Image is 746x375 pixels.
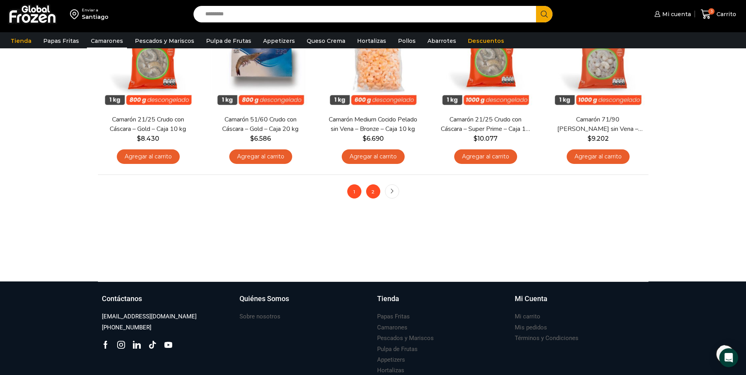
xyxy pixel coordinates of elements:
[708,8,715,15] span: 3
[239,311,280,322] a: Sobre nosotros
[353,33,390,48] a: Hortalizas
[328,115,418,133] a: Camarón Medium Cocido Pelado sin Vena – Bronze – Caja 10 kg
[536,6,553,22] button: Search button
[303,33,349,48] a: Queso Crema
[515,324,547,332] h3: Mis pedidos
[377,311,410,322] a: Papas Fritas
[239,294,289,304] h3: Quiénes Somos
[377,322,407,333] a: Camarones
[377,345,418,353] h3: Pulpa de Frutas
[377,344,418,355] a: Pulpa de Frutas
[394,33,420,48] a: Pollos
[229,149,292,164] a: Agregar al carrito: “Camarón 51/60 Crudo con Cáscara - Gold - Caja 20 kg”
[588,135,609,142] bdi: 9.202
[515,322,547,333] a: Mis pedidos
[239,294,369,312] a: Quiénes Somos
[377,356,405,364] h3: Appetizers
[82,13,109,21] div: Santiago
[440,115,530,133] a: Camarón 21/25 Crudo con Cáscara – Super Prime – Caja 10 kg
[366,184,380,199] a: 2
[87,33,127,48] a: Camarones
[103,115,193,133] a: Camarón 21/25 Crudo con Cáscara – Gold – Caja 10 kg
[515,294,547,304] h3: Mi Cuenta
[250,135,254,142] span: $
[473,135,477,142] span: $
[588,135,591,142] span: $
[102,294,142,304] h3: Contáctanos
[7,33,35,48] a: Tienda
[70,7,82,21] img: address-field-icon.svg
[567,149,630,164] a: Agregar al carrito: “Camarón 71/90 Crudo Pelado sin Vena - Super Prime - Caja 10 kg”
[660,10,691,18] span: Mi cuenta
[102,311,197,322] a: [EMAIL_ADDRESS][DOMAIN_NAME]
[377,333,434,344] a: Pescados y Mariscos
[137,135,141,142] span: $
[377,366,404,375] h3: Hortalizas
[715,10,736,18] span: Carrito
[515,334,578,342] h3: Términos y Condiciones
[250,135,271,142] bdi: 6.586
[699,5,738,24] a: 3 Carrito
[39,33,83,48] a: Papas Fritas
[377,312,410,321] h3: Papas Fritas
[424,33,460,48] a: Abarrotes
[102,322,151,333] a: [PHONE_NUMBER]
[137,135,159,142] bdi: 8.430
[131,33,198,48] a: Pescados y Mariscos
[117,149,180,164] a: Agregar al carrito: “Camarón 21/25 Crudo con Cáscara - Gold - Caja 10 kg”
[239,312,280,321] h3: Sobre nosotros
[259,33,299,48] a: Appetizers
[473,135,497,142] bdi: 10.077
[82,7,109,13] div: Enviar a
[377,294,507,312] a: Tienda
[202,33,255,48] a: Pulpa de Frutas
[347,184,361,199] span: 1
[515,312,540,321] h3: Mi carrito
[652,6,691,22] a: Mi cuenta
[553,115,643,133] a: Camarón 71/90 [PERSON_NAME] sin Vena – Super Prime – Caja 10 kg
[377,294,399,304] h3: Tienda
[377,355,405,365] a: Appetizers
[719,348,738,367] div: Open Intercom Messenger
[363,135,367,142] span: $
[342,149,405,164] a: Agregar al carrito: “Camarón Medium Cocido Pelado sin Vena - Bronze - Caja 10 kg”
[464,33,508,48] a: Descuentos
[515,333,578,344] a: Términos y Condiciones
[215,115,306,133] a: Camarón 51/60 Crudo con Cáscara – Gold – Caja 20 kg
[377,324,407,332] h3: Camarones
[102,312,197,321] h3: [EMAIL_ADDRESS][DOMAIN_NAME]
[515,311,540,322] a: Mi carrito
[515,294,645,312] a: Mi Cuenta
[363,135,384,142] bdi: 6.690
[454,149,517,164] a: Agregar al carrito: “Camarón 21/25 Crudo con Cáscara - Super Prime - Caja 10 kg”
[102,294,232,312] a: Contáctanos
[377,334,434,342] h3: Pescados y Mariscos
[102,324,151,332] h3: [PHONE_NUMBER]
